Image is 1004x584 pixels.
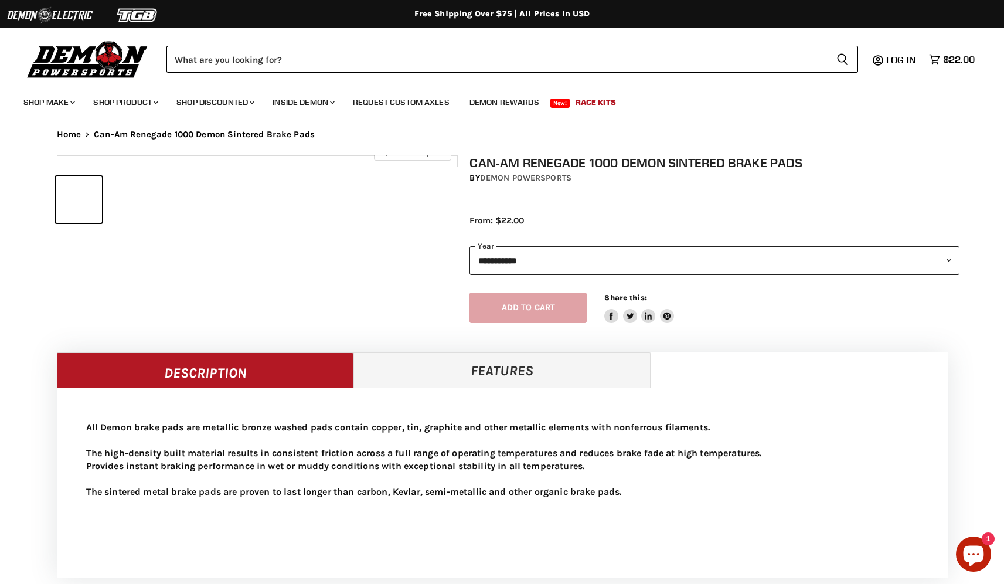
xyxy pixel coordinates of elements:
span: Share this: [604,293,646,302]
h1: Can-Am Renegade 1000 Demon Sintered Brake Pads [469,155,959,170]
span: Log in [886,54,916,66]
span: Can-Am Renegade 1000 Demon Sintered Brake Pads [94,130,315,140]
span: New! [550,99,570,108]
a: Demon Powersports [480,173,571,183]
p: All Demon brake pads are metallic bronze washed pads contain copper, tin, graphite and other meta... [86,421,918,498]
a: Race Kits [567,90,625,114]
img: Demon Electric Logo 2 [6,4,94,26]
a: Log in [881,55,923,65]
button: Can-Am Renegade 1000 Demon Sintered Brake Pads thumbnail [105,176,152,223]
nav: Breadcrumbs [33,130,971,140]
img: TGB Logo 2 [94,4,182,26]
a: Shop Make [15,90,82,114]
a: Description [57,352,354,388]
span: From: $22.00 [469,215,524,226]
span: $22.00 [943,54,975,65]
a: Shop Product [84,90,165,114]
a: Inside Demon [264,90,342,114]
a: Shop Discounted [168,90,261,114]
form: Product [166,46,858,73]
ul: Main menu [15,86,972,114]
a: Request Custom Axles [344,90,458,114]
a: Home [57,130,81,140]
div: by [469,172,959,185]
img: Demon Powersports [23,38,152,80]
select: year [469,246,959,275]
button: Search [827,46,858,73]
aside: Share this: [604,293,674,324]
span: Click to expand [380,148,445,157]
a: Features [353,352,651,388]
a: $22.00 [923,51,981,68]
input: Search [166,46,827,73]
inbox-online-store-chat: Shopify online store chat [952,537,995,575]
a: Demon Rewards [461,90,548,114]
button: Can-Am Renegade 1000 Demon Sintered Brake Pads thumbnail [56,176,102,223]
div: Free Shipping Over $75 | All Prices In USD [33,9,971,19]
